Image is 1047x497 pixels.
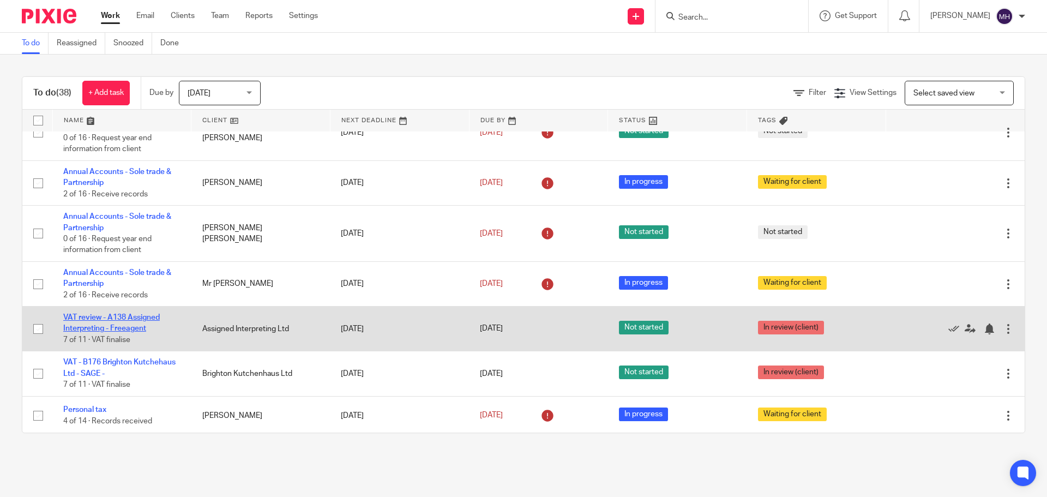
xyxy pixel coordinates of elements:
[22,33,49,54] a: To do
[57,33,105,54] a: Reassigned
[758,175,827,189] span: Waiting for client
[63,381,130,388] span: 7 of 11 · VAT finalise
[758,366,824,379] span: In review (client)
[996,8,1013,25] img: svg%3E
[619,276,668,290] span: In progress
[101,10,120,21] a: Work
[63,417,152,425] span: 4 of 14 · Records received
[480,412,503,420] span: [DATE]
[191,105,330,161] td: [PERSON_NAME] [PERSON_NAME]
[63,134,152,153] span: 0 of 16 · Request year end information from client
[22,9,76,23] img: Pixie
[758,276,827,290] span: Waiting for client
[63,235,152,254] span: 0 of 16 · Request year end information from client
[211,10,229,21] a: Team
[835,12,877,20] span: Get Support
[56,88,71,97] span: (38)
[33,87,71,99] h1: To do
[191,307,330,351] td: Assigned Interpreting Ltd
[930,10,990,21] p: [PERSON_NAME]
[113,33,152,54] a: Snoozed
[63,336,130,344] span: 7 of 11 · VAT finalise
[330,396,469,435] td: [DATE]
[809,89,826,97] span: Filter
[191,261,330,306] td: Mr [PERSON_NAME]
[948,324,965,334] a: Mark as done
[480,230,503,237] span: [DATE]
[191,160,330,205] td: [PERSON_NAME]
[191,206,330,262] td: [PERSON_NAME] [PERSON_NAME]
[82,81,130,105] a: + Add task
[289,10,318,21] a: Settings
[63,269,171,288] a: Annual Accounts - Sole trade & Partnership
[330,351,469,396] td: [DATE]
[480,370,503,378] span: [DATE]
[136,10,154,21] a: Email
[619,175,668,189] span: In progress
[330,261,469,306] td: [DATE]
[850,89,896,97] span: View Settings
[188,89,210,97] span: [DATE]
[63,291,148,299] span: 2 of 16 · Receive records
[619,366,669,379] span: Not started
[758,408,827,421] span: Waiting for client
[160,33,187,54] a: Done
[330,105,469,161] td: [DATE]
[63,213,171,231] a: Annual Accounts - Sole trade & Partnership
[758,321,824,334] span: In review (client)
[677,13,775,23] input: Search
[191,396,330,435] td: [PERSON_NAME]
[149,87,173,98] p: Due by
[480,280,503,288] span: [DATE]
[758,225,808,239] span: Not started
[758,117,777,123] span: Tags
[191,351,330,396] td: Brighton Kutchenhaus Ltd
[619,225,669,239] span: Not started
[619,321,669,334] span: Not started
[330,307,469,351] td: [DATE]
[63,358,176,377] a: VAT - B176 Brighton Kutchehaus Ltd - SAGE -
[63,190,148,198] span: 2 of 16 · Receive records
[330,206,469,262] td: [DATE]
[63,314,160,332] a: VAT review - A138 Assigned Interpreting - Freeagent
[171,10,195,21] a: Clients
[245,10,273,21] a: Reports
[63,168,171,187] a: Annual Accounts - Sole trade & Partnership
[330,160,469,205] td: [DATE]
[913,89,974,97] span: Select saved view
[480,179,503,187] span: [DATE]
[63,406,106,414] a: Personal tax
[480,129,503,136] span: [DATE]
[480,325,503,333] span: [DATE]
[619,408,668,421] span: In progress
